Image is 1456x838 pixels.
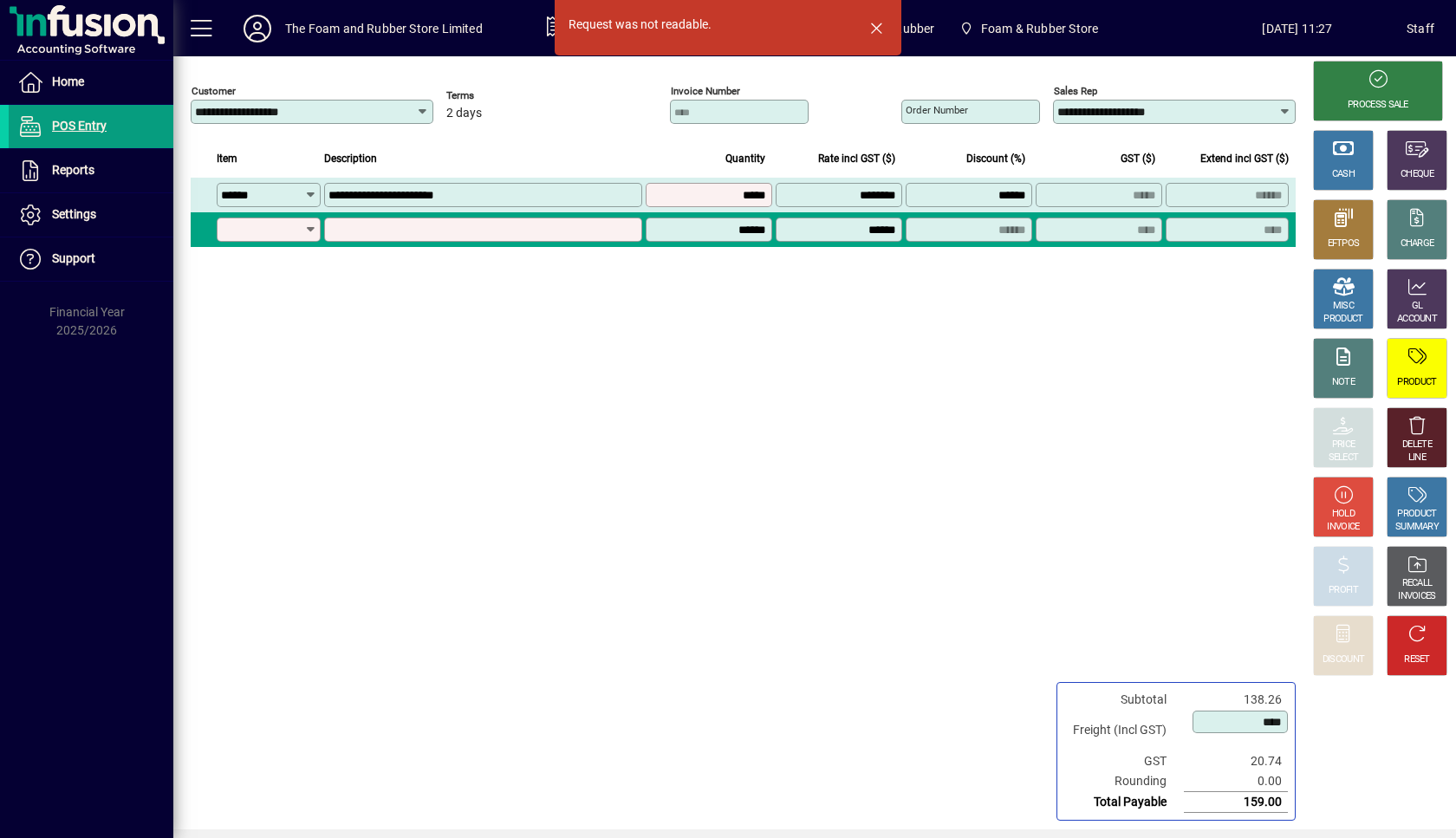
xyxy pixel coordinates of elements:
[1401,237,1434,250] div: CHARGE
[1402,577,1433,590] div: RECALL
[1401,168,1433,181] div: CHEQUE
[981,15,1098,42] span: Foam & Rubber Store
[966,149,1025,168] span: Discount (%)
[1332,376,1355,389] div: NOTE
[1395,521,1439,534] div: SUMMARY
[1397,508,1436,521] div: PRODUCT
[1402,438,1432,451] div: DELETE
[1064,792,1184,813] td: Total Payable
[952,13,1105,44] span: Foam & Rubber Store
[1397,313,1437,326] div: ACCOUNT
[1327,521,1359,534] div: INVOICE
[1329,451,1359,464] div: SELECT
[1054,85,1097,97] mat-label: Sales rep
[9,149,173,192] a: Reports
[9,193,173,237] a: Settings
[52,251,95,265] span: Support
[230,13,285,44] button: Profile
[1404,653,1430,666] div: RESET
[1121,149,1155,168] span: GST ($)
[1332,168,1355,181] div: CASH
[1397,376,1436,389] div: PRODUCT
[1200,149,1289,168] span: Extend incl GST ($)
[671,85,740,97] mat-label: Invoice number
[818,149,895,168] span: Rate incl GST ($)
[1064,771,1184,792] td: Rounding
[1184,792,1288,813] td: 159.00
[217,149,237,168] span: Item
[9,237,173,281] a: Support
[1348,99,1408,112] div: PROCESS SALE
[1323,313,1362,326] div: PRODUCT
[285,15,483,42] div: The Foam and Rubber Store Limited
[1333,300,1354,313] div: MISC
[725,149,765,168] span: Quantity
[446,107,482,120] span: 2 days
[1329,584,1358,597] div: PROFIT
[446,90,550,101] span: Terms
[1332,508,1355,521] div: HOLD
[324,149,377,168] span: Description
[1184,771,1288,792] td: 0.00
[1323,653,1364,666] div: DISCOUNT
[1188,15,1407,42] span: [DATE] 11:27
[1064,710,1184,751] td: Freight (Incl GST)
[1184,751,1288,771] td: 20.74
[1332,438,1355,451] div: PRICE
[52,163,94,177] span: Reports
[1407,15,1434,42] div: Staff
[1408,451,1426,464] div: LINE
[9,61,173,104] a: Home
[1328,237,1360,250] div: EFTPOS
[52,207,96,221] span: Settings
[1398,590,1435,603] div: INVOICES
[52,75,84,88] span: Home
[1064,690,1184,710] td: Subtotal
[1412,300,1423,313] div: GL
[906,104,968,116] mat-label: Order number
[192,85,236,97] mat-label: Customer
[1064,751,1184,771] td: GST
[52,119,107,133] span: POS Entry
[1184,690,1288,710] td: 138.26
